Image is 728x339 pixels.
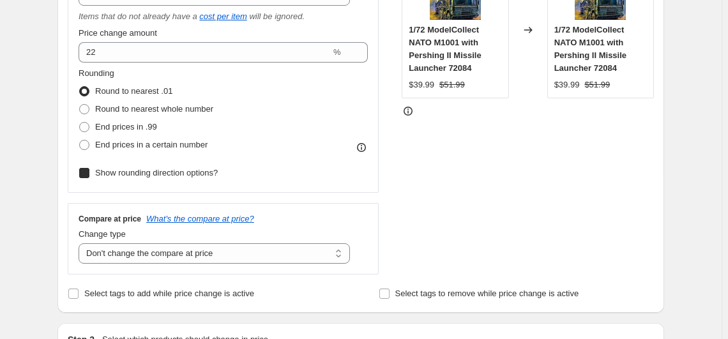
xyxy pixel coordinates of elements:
[554,80,580,89] span: $39.99
[95,168,218,177] span: Show rounding direction options?
[79,28,157,38] span: Price change amount
[84,289,254,298] span: Select tags to add while price change is active
[79,11,197,21] i: Items that do not already have a
[554,25,626,73] span: 1/72 ModelCollect NATO M1001 with Pershing II Missile Launcher 72084
[333,47,341,57] span: %
[95,104,213,114] span: Round to nearest whole number
[584,80,610,89] span: $51.99
[409,80,434,89] span: $39.99
[146,214,254,223] button: What's the compare at price?
[395,289,579,298] span: Select tags to remove while price change is active
[79,214,141,224] h3: Compare at price
[79,229,126,239] span: Change type
[95,122,157,132] span: End prices in .99
[249,11,305,21] i: will be ignored.
[199,11,246,21] a: cost per item
[79,42,331,63] input: 50
[95,140,208,149] span: End prices in a certain number
[409,25,481,73] span: 1/72 ModelCollect NATO M1001 with Pershing II Missile Launcher 72084
[439,80,465,89] span: $51.99
[79,68,114,78] span: Rounding
[95,86,172,96] span: Round to nearest .01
